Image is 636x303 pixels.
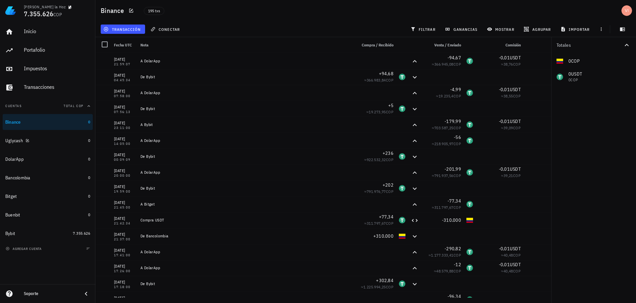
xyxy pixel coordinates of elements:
[364,189,394,194] span: ≈
[140,138,351,143] div: A DolarApp
[105,27,141,32] span: transacción
[24,65,90,72] div: Impuestos
[373,233,394,239] span: +310.000
[111,37,138,53] div: Fecha UTC
[510,246,521,252] span: USDT
[114,94,135,98] div: 07:58:00
[3,151,93,167] a: DolarApp 0
[114,136,135,142] div: [DATE]
[399,105,405,112] div: USDT-icon
[513,125,521,130] span: COP
[453,141,461,146] span: COP
[114,247,135,254] div: [DATE]
[439,93,453,98] span: 19.235,4
[556,43,623,47] div: Totales
[445,118,461,124] span: -179,99
[3,80,93,95] a: Transacciones
[140,249,351,255] div: A DolarApp
[388,102,394,108] span: +5
[4,245,45,252] button: agregar cuenta
[114,56,135,63] div: [DATE]
[386,78,394,83] span: COP
[88,212,90,217] span: 0
[386,284,394,289] span: COP
[442,217,461,223] span: -310.000
[140,74,351,80] div: De Bybit
[140,122,351,127] div: A Bybit
[466,249,473,255] div: USDT-icon
[510,166,521,172] span: USDT
[445,166,461,172] span: -201,99
[499,55,510,61] span: -0,01
[386,189,394,194] span: COP
[140,58,351,64] div: A DolarApp
[24,9,53,18] span: 7.355.626
[369,109,386,114] span: 19.273,95
[399,153,405,160] div: USDT-icon
[499,87,510,92] span: -0,01
[466,265,473,271] div: USDT-icon
[364,157,394,162] span: ≈
[114,158,135,161] div: 00:09:09
[513,93,521,98] span: COP
[453,205,461,210] span: COP
[24,291,77,296] div: Soporte
[476,37,523,53] div: Comisión
[114,63,135,66] div: 21:59:07
[436,269,453,273] span: 48.579,88
[383,182,394,188] span: +202
[432,125,461,130] span: ≈
[140,297,351,302] div: A Uglycash
[24,84,90,90] div: Transacciones
[466,58,473,64] div: USDT-icon
[432,205,461,210] span: ≈
[503,62,513,67] span: 38,76
[367,189,386,194] span: 791.976,77
[429,253,461,258] span: ≈
[431,253,453,258] span: 1.177.333,41
[114,88,135,94] div: [DATE]
[503,125,513,130] span: 39,09
[445,246,461,252] span: -290,82
[114,126,135,130] div: 23:11:00
[148,25,184,34] button: conectar
[362,42,394,47] span: Compra / Recibido
[448,198,461,204] span: -77,34
[503,173,513,178] span: 39,21
[5,119,21,125] div: Binance
[114,104,135,110] div: [DATE]
[503,93,513,98] span: 38,55
[114,263,135,270] div: [DATE]
[513,253,521,258] span: COP
[562,27,590,32] span: importar
[557,25,594,34] button: importar
[367,157,386,162] span: 922.532,32
[510,262,521,268] span: USDT
[376,277,394,283] span: +302,84
[114,72,135,79] div: [DATE]
[412,27,436,32] span: filtrar
[399,185,405,192] div: USDT-icon
[386,109,394,114] span: COP
[114,199,135,206] div: [DATE]
[140,202,351,207] div: A Bitget
[454,134,461,140] span: -56
[432,173,461,178] span: ≈
[488,27,514,32] span: mostrar
[140,217,351,223] div: Compra USDT
[114,142,135,146] div: 14:05:00
[114,270,135,273] div: 17:26:00
[466,201,473,208] div: USDT-icon
[7,247,42,251] span: agregar cuenta
[5,194,17,199] div: Bitget
[501,62,521,67] span: ≈
[501,173,521,178] span: ≈
[114,238,135,241] div: 21:37:00
[64,104,83,108] span: Total COP
[510,87,521,92] span: USDT
[140,281,351,286] div: De Bybit
[442,25,482,34] button: ganancias
[88,156,90,161] span: 0
[3,61,93,77] a: Impuestos
[140,233,351,239] div: De Bancolombia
